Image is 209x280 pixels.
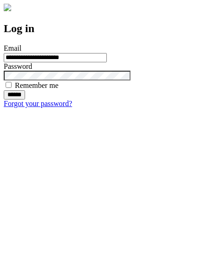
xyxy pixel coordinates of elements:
label: Email [4,44,21,52]
img: logo-4e3dc11c47720685a147b03b5a06dd966a58ff35d612b21f08c02c0306f2b779.png [4,4,11,11]
a: Forgot your password? [4,100,72,107]
h2: Log in [4,22,205,35]
label: Remember me [15,81,59,89]
label: Password [4,62,32,70]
